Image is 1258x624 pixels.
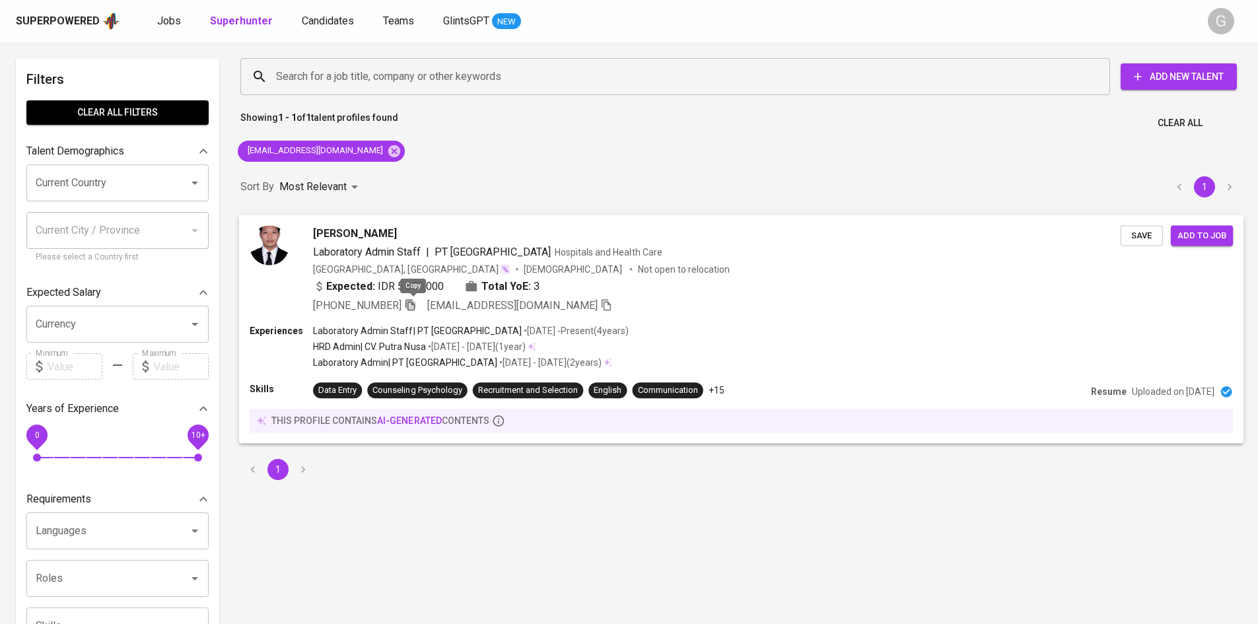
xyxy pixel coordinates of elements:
[26,396,209,422] div: Years of Experience
[186,315,204,333] button: Open
[443,13,521,30] a: GlintsGPT NEW
[377,415,441,426] span: AI-generated
[372,384,462,397] div: Counseling Psychology
[427,298,598,311] span: [EMAIL_ADDRESS][DOMAIN_NAME]
[26,138,209,164] div: Talent Demographics
[34,431,39,440] span: 0
[534,278,540,294] span: 3
[186,174,204,192] button: Open
[271,414,489,427] p: this profile contains contents
[238,141,405,162] div: [EMAIL_ADDRESS][DOMAIN_NAME]
[26,486,209,512] div: Requirements
[492,15,521,28] span: NEW
[250,225,289,265] img: e6c230cfdd6148e53a5e3aba34eb1fb0.png
[1208,8,1234,34] div: G
[157,15,181,27] span: Jobs
[1158,115,1203,131] span: Clear All
[210,13,275,30] a: Superhunter
[313,225,397,241] span: [PERSON_NAME]
[37,104,198,121] span: Clear All filters
[426,340,526,353] p: • [DATE] - [DATE] ( 1 year )
[1121,63,1237,90] button: Add New Talent
[250,324,313,337] p: Experiences
[48,353,102,380] input: Value
[157,13,184,30] a: Jobs
[326,278,375,294] b: Expected:
[240,459,316,480] nav: pagination navigation
[278,112,297,123] b: 1 - 1
[16,11,120,31] a: Superpoweredapp logo
[1091,385,1127,398] p: Resume
[238,145,391,157] span: [EMAIL_ADDRESS][DOMAIN_NAME]
[1131,69,1226,85] span: Add New Talent
[186,569,204,588] button: Open
[638,262,730,275] p: Not open to relocation
[1127,228,1156,243] span: Save
[478,384,578,397] div: Recruitment and Selection
[1171,225,1233,246] button: Add to job
[522,324,629,337] p: • [DATE] - Present ( 4 years )
[313,262,510,275] div: [GEOGRAPHIC_DATA], [GEOGRAPHIC_DATA]
[555,246,662,257] span: Hospitals and Health Care
[26,285,101,300] p: Expected Salary
[524,262,624,275] span: [DEMOGRAPHIC_DATA]
[26,401,119,417] p: Years of Experience
[313,245,420,258] span: Laboratory Admin Staff
[240,215,1242,443] a: [PERSON_NAME]Laboratory Admin Staff|PT [GEOGRAPHIC_DATA]Hospitals and Health Care[GEOGRAPHIC_DATA...
[1167,176,1242,197] nav: pagination navigation
[26,100,209,125] button: Clear All filters
[302,13,357,30] a: Candidates
[313,324,522,337] p: Laboratory Admin Staff | PT [GEOGRAPHIC_DATA]
[26,69,209,90] h6: Filters
[638,384,698,397] div: Communication
[302,15,354,27] span: Candidates
[313,298,402,311] span: [PHONE_NUMBER]
[1177,228,1226,243] span: Add to job
[497,356,602,369] p: • [DATE] - [DATE] ( 2 years )
[36,251,199,264] p: Please select a Country first
[1152,111,1208,135] button: Clear All
[313,278,444,294] div: IDR 5.800.000
[500,263,510,274] img: magic_wand.svg
[443,15,489,27] span: GlintsGPT
[383,15,414,27] span: Teams
[26,491,91,507] p: Requirements
[154,353,209,380] input: Value
[426,244,429,260] span: |
[102,11,120,31] img: app logo
[1194,176,1215,197] button: page 1
[709,384,724,397] p: +15
[240,111,398,135] p: Showing of talent profiles found
[306,112,311,123] b: 1
[313,356,497,369] p: Laboratory Admin | PT [GEOGRAPHIC_DATA]
[1121,225,1163,246] button: Save
[26,279,209,306] div: Expected Salary
[250,382,313,396] p: Skills
[186,522,204,540] button: Open
[279,179,347,195] p: Most Relevant
[279,175,363,199] div: Most Relevant
[594,384,621,397] div: English
[481,278,531,294] b: Total YoE:
[210,15,273,27] b: Superhunter
[16,14,100,29] div: Superpowered
[240,179,274,195] p: Sort By
[191,431,205,440] span: 10+
[318,384,357,397] div: Data Entry
[313,340,426,353] p: HRD Admin | CV. Putra Nusa
[1132,385,1214,398] p: Uploaded on [DATE]
[267,459,289,480] button: page 1
[435,245,551,258] span: PT [GEOGRAPHIC_DATA]
[26,143,124,159] p: Talent Demographics
[383,13,417,30] a: Teams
